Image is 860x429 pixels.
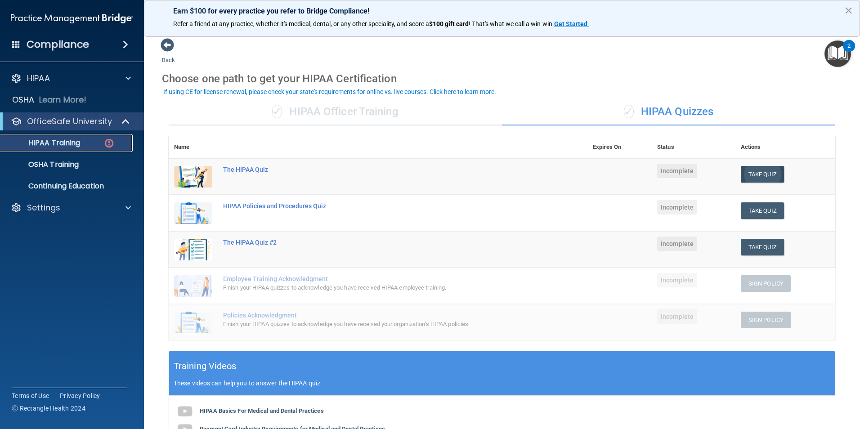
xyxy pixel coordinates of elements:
div: HIPAA Officer Training [169,98,502,125]
a: Settings [11,202,131,213]
a: Terms of Use [12,391,49,400]
p: These videos can help you to answer the HIPAA quiz [174,380,830,387]
p: Learn More! [39,94,87,105]
div: Choose one path to get your HIPAA Certification [162,66,842,92]
span: ! That's what we call a win-win. [469,20,554,27]
a: OfficeSafe University [11,116,130,127]
img: PMB logo [11,9,133,27]
b: HIPAA Basics For Medical and Dental Practices [200,407,324,414]
button: Take Quiz [741,239,784,255]
span: Refer a friend at any practice, whether it's medical, dental, or any other speciality, and score a [173,20,429,27]
th: Name [169,136,218,158]
span: Incomplete [657,309,697,324]
div: If using CE for license renewal, please check your state's requirements for online vs. live cours... [163,89,496,95]
div: Employee Training Acknowledgment [223,275,542,282]
span: Incomplete [657,200,697,214]
th: Expires On [587,136,652,158]
h5: Training Videos [174,358,237,374]
div: Policies Acknowledgment [223,312,542,319]
div: Finish your HIPAA quizzes to acknowledge you have received HIPAA employee training. [223,282,542,293]
p: OfficeSafe University [27,116,112,127]
button: Take Quiz [741,202,784,219]
p: OSHA [12,94,35,105]
div: The HIPAA Quiz [223,166,542,173]
span: Incomplete [657,273,697,287]
span: Incomplete [657,164,697,178]
div: 2 [847,46,851,58]
span: Incomplete [657,237,697,251]
strong: $100 gift card [429,20,469,27]
p: HIPAA Training [6,139,80,147]
p: HIPAA [27,73,50,84]
h4: Compliance [27,38,89,51]
span: ✓ [272,105,282,118]
p: OSHA Training [6,160,79,169]
th: Status [652,136,735,158]
div: Finish your HIPAA quizzes to acknowledge you have received your organization’s HIPAA policies. [223,319,542,330]
a: Privacy Policy [60,391,100,400]
button: Open Resource Center, 2 new notifications [824,40,851,67]
div: HIPAA Quizzes [502,98,835,125]
a: Get Started [554,20,589,27]
div: HIPAA Policies and Procedures Quiz [223,202,542,210]
button: Sign Policy [741,312,791,328]
img: danger-circle.6113f641.png [103,138,115,149]
button: If using CE for license renewal, please check your state's requirements for online vs. live cours... [162,87,497,96]
img: gray_youtube_icon.38fcd6cc.png [176,402,194,420]
p: Earn $100 for every practice you refer to Bridge Compliance! [173,7,831,15]
span: Ⓒ Rectangle Health 2024 [12,404,85,413]
button: Sign Policy [741,275,791,292]
p: Settings [27,202,60,213]
a: Back [162,46,175,63]
strong: Get Started [554,20,587,27]
span: ✓ [624,105,634,118]
button: Take Quiz [741,166,784,183]
button: Close [844,3,853,18]
p: Continuing Education [6,182,129,191]
a: HIPAA [11,73,131,84]
div: The HIPAA Quiz #2 [223,239,542,246]
th: Actions [735,136,835,158]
